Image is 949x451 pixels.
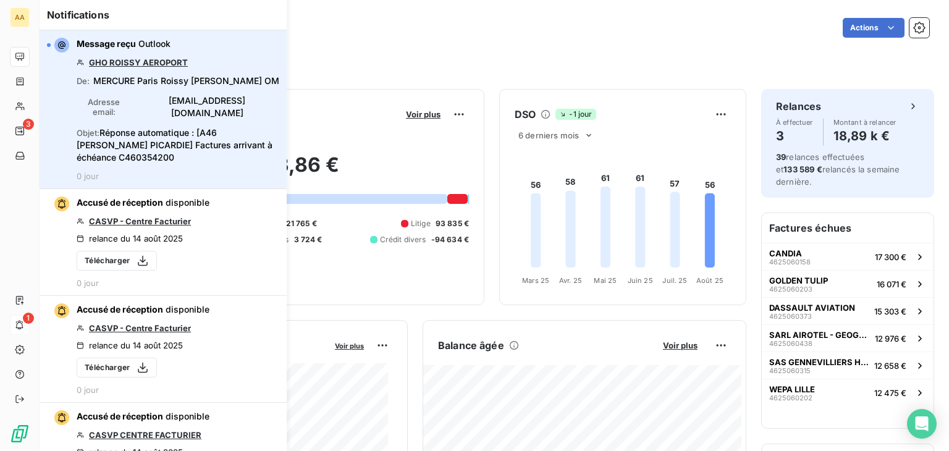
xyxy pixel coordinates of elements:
span: disponible [166,197,209,208]
span: 12 658 € [874,361,906,371]
span: 0 jour [77,171,99,181]
span: SARL AIROTEL - GEOGRAPHOTEL [769,330,870,340]
span: relances effectuées et relancés la semaine dernière. [776,152,900,187]
button: Voir plus [331,340,368,351]
h6: Notifications [47,7,279,22]
div: AA [10,7,30,27]
button: DASSAULT AVIATION462506037315 303 € [762,297,934,324]
tspan: Juil. 25 [662,276,687,285]
span: disponible [166,411,209,421]
span: WEPA LILLE [769,384,815,394]
button: WEPA LILLE462506020212 475 € [762,379,934,406]
span: 0 jour [77,385,99,395]
a: CASVP CENTRE FACTURIER [89,430,201,440]
a: GHO ROISSY AEROPORT [89,57,188,67]
tspan: Mars 25 [522,276,549,285]
span: 15 303 € [874,306,906,316]
div: Open Intercom Messenger [907,409,937,439]
span: 12 976 € [875,334,906,344]
span: Litige [411,218,431,229]
span: 1 [23,313,34,324]
span: SAS GENNEVILLIERS HOSPITALITY [769,357,869,367]
span: De : [77,76,90,86]
h6: Factures échues [762,213,934,243]
span: 4625060158 [769,258,811,266]
span: disponible [166,304,209,314]
h6: Balance âgée [438,338,504,353]
span: 93 835 € [436,218,469,229]
span: MERCURE Paris Roissy [PERSON_NAME] OM [93,75,279,87]
button: Télécharger [77,358,157,377]
img: Logo LeanPay [10,424,30,444]
button: Voir plus [659,340,701,351]
a: 3 [10,121,29,141]
tspan: Août 25 [696,276,723,285]
span: 4625060373 [769,313,812,320]
span: -94 634 € [431,234,469,245]
span: 6 derniers mois [518,130,579,140]
span: 1 221 765 € [276,218,317,229]
span: 3 [23,119,34,130]
div: relance du 14 août 2025 [77,234,183,243]
span: Réponse automatique : [A46 [PERSON_NAME] PICARDIE] Factures arrivant à échéance C460354200 [77,127,272,162]
a: CASVP - Centre Facturier [89,216,191,226]
span: 4625060202 [769,394,812,402]
button: Accusé de réception disponibleCASVP - Centre Facturierrelance du 14 août 2025Télécharger0 jour [40,189,287,296]
span: 3 724 € [294,234,323,245]
a: CASVP - Centre Facturier [89,323,191,333]
span: Accusé de réception [77,411,163,421]
tspan: Juin 25 [628,276,653,285]
button: Message reçu OutlookGHO ROISSY AEROPORTDe:MERCURE Paris Roissy [PERSON_NAME] OMAdresse email:[EMA... [40,30,287,189]
span: GOLDEN TULIP [769,276,828,285]
span: -1 jour [555,109,596,120]
span: CANDIA [769,248,802,258]
tspan: Avr. 25 [559,276,582,285]
span: Objet : [77,128,99,138]
span: DASSAULT AVIATION [769,303,855,313]
span: Montant à relancer [833,119,896,126]
h4: 3 [776,126,813,146]
span: Voir plus [663,340,698,350]
button: GOLDEN TULIP462506020316 071 € [762,270,934,297]
span: 133 589 € [783,164,822,174]
span: Accusé de réception [77,197,163,208]
div: relance du 14 août 2025 [77,340,183,350]
span: 4625060438 [769,340,812,347]
span: Outlook [138,38,171,49]
button: Accusé de réception disponibleCASVP - Centre Facturierrelance du 14 août 2025Télécharger0 jour [40,296,287,403]
button: SARL AIROTEL - GEOGRAPHOTEL462506043812 976 € [762,324,934,352]
span: 39 [776,152,786,162]
span: Accusé de réception [77,304,163,314]
span: [EMAIL_ADDRESS][DOMAIN_NAME] [135,95,279,119]
h4: 18,89 k € [833,126,896,146]
span: 0 jour [77,278,99,288]
span: Voir plus [335,342,364,350]
span: Crédit divers [380,234,426,245]
tspan: Mai 25 [594,276,617,285]
h6: Relances [776,99,821,114]
span: Message reçu [77,38,136,49]
span: 4625060315 [769,367,811,374]
button: CANDIA462506015817 300 € [762,243,934,270]
button: Télécharger [77,251,157,271]
span: Voir plus [406,109,441,119]
button: Actions [843,18,905,38]
span: Adresse email : [77,97,132,117]
span: 12 475 € [874,388,906,398]
span: 17 300 € [875,252,906,262]
span: 16 071 € [877,279,906,289]
button: SAS GENNEVILLIERS HOSPITALITY462506031512 658 € [762,352,934,379]
h6: DSO [515,107,536,122]
span: 4625060203 [769,285,812,293]
button: Voir plus [402,109,444,120]
span: À effectuer [776,119,813,126]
